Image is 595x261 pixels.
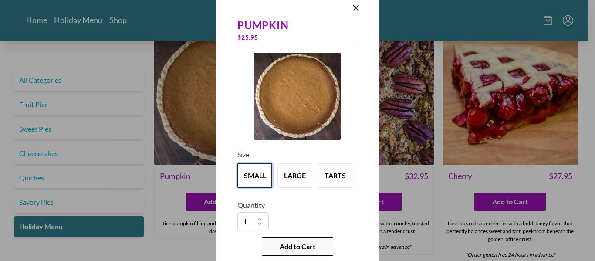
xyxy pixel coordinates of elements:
div: $ 25.95 [237,31,358,44]
button: Variant Swatch [277,163,312,188]
button: Close panel [351,3,361,13]
div: Pumpkin [237,19,358,31]
button: Variant Swatch [237,163,272,188]
button: Add to Cart [262,237,333,256]
h5: Size [237,149,358,160]
img: Product Image [254,53,341,140]
h5: Quantity [237,200,358,210]
span: Add to Cart [280,241,315,252]
a: Product Image [254,53,341,142]
button: Variant Swatch [318,163,352,188]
